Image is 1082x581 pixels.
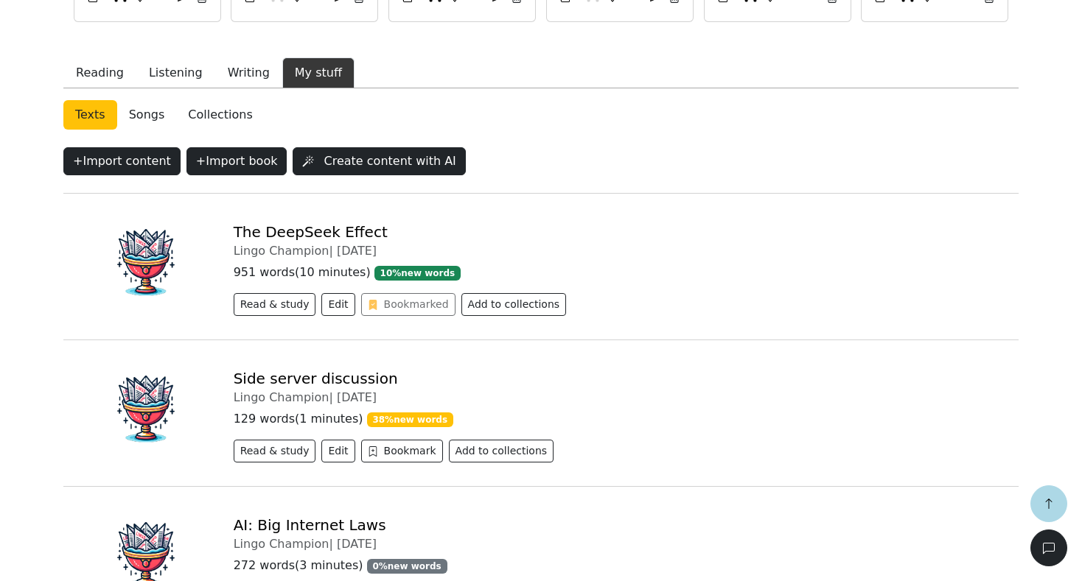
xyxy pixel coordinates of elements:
a: Edit [321,300,360,314]
button: Reading [63,57,136,88]
button: Edit [321,293,355,316]
a: Collections [176,100,264,130]
button: Listening [136,57,215,88]
a: The DeepSeek Effect [234,223,388,241]
a: Create content with AI [293,150,471,164]
button: +Import book [186,147,287,175]
a: +Import book [186,150,293,164]
span: [DATE] [337,244,377,258]
button: Bookmark [361,440,443,462]
a: AI: Big Internet Laws [234,516,386,534]
button: +Import content [63,147,181,175]
button: My stuff [282,57,355,88]
a: Edit [321,446,360,460]
button: Read & study [234,440,316,462]
p: 129 words ( 1 minutes ) [234,410,1007,428]
div: Lingo Champion | [234,390,1007,404]
span: 38 % new words [367,412,453,427]
span: [DATE] [337,537,377,551]
button: Writing [215,57,282,88]
span: 10 % new words [374,266,461,281]
span: [DATE] [337,390,377,404]
a: Read & study [234,446,322,460]
span: 0 % new words [367,559,447,574]
button: Add to collections [449,440,554,462]
button: Read & study [234,293,316,316]
button: Edit [321,440,355,462]
a: Read & study [234,300,322,314]
button: Add to collections [461,293,567,316]
a: Texts [63,100,117,130]
p: 272 words ( 3 minutes ) [234,557,1007,574]
img: chalice-150x150.cc54ca354a8a7cc43fa2.png [75,223,216,302]
a: +Import content [63,150,186,164]
a: Songs [117,100,177,130]
button: Create content with AI [293,147,465,175]
p: 951 words ( 10 minutes ) [234,264,1007,281]
a: Side server discussion [234,370,398,387]
div: Lingo Champion | [234,244,1007,258]
img: chalice-150x150.cc54ca354a8a7cc43fa2.png [75,370,216,448]
div: Lingo Champion | [234,537,1007,551]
